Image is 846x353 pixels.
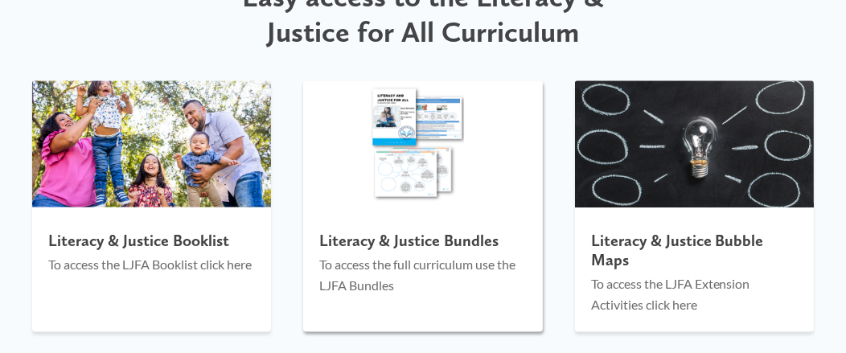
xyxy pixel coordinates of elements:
[32,81,271,332] a: Literacy & Justice Booklist To access the LJFA Booklist click here
[569,78,819,211] img: MicrosoftTeams-image-16-1-1024x623.png
[575,81,814,332] a: Literacy & Justice Bubble Maps To access the LJFA Extension Activities click here
[319,255,526,296] p: To access the full curriculum use the LJFA Bundles
[48,232,255,251] h4: Literacy & Justice Booklist
[303,81,542,208] img: LJFA_Bundle-1-1.png
[591,274,798,315] p: To access the LJFA Extension Activities click here
[319,232,526,251] h4: Literacy & Justice Bundles
[27,78,277,211] img: spanish-talk-read-play-family.jpg
[48,255,255,276] p: To access the LJFA Booklist click here
[591,232,798,270] h4: Literacy & Justice Bubble Maps
[303,81,542,332] a: Literacy & Justice Bundles To access the full curriculum use the LJFA Bundles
